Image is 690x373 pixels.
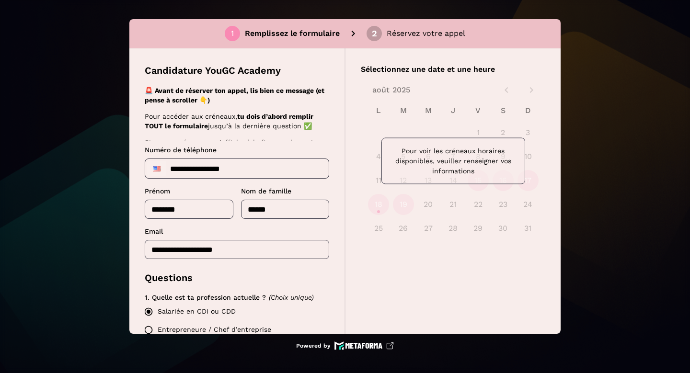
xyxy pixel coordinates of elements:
[145,64,281,77] p: Candidature YouGC Academy
[145,187,170,195] span: Prénom
[147,161,166,176] div: United States: + 1
[145,137,326,157] p: Si aucun créneau ne s’affiche à la fin, pas de panique :
[387,28,465,39] p: Réservez votre appel
[145,294,266,301] span: 1. Quelle est ta profession actuelle ?
[390,146,517,176] p: Pour voir les créneaux horaires disponibles, veuillez renseigner vos informations
[145,146,217,154] span: Numéro de téléphone
[139,321,329,339] label: Entrepreneure / Chef d’entreprise
[269,294,314,301] span: (Choix unique)
[145,271,329,285] p: Questions
[139,303,329,321] label: Salariée en CDI ou CDD
[245,28,340,39] p: Remplissez le formulaire
[372,29,377,38] div: 2
[145,227,163,235] span: Email
[145,87,324,104] strong: 🚨 Avant de réserver ton appel, lis bien ce message (et pense à scroller 👇)
[241,187,291,195] span: Nom de famille
[361,64,545,75] p: Sélectionnez une date et une heure
[145,112,326,131] p: Pour accéder aux créneaux, jusqu’à la dernière question ✅
[296,341,394,350] a: Powered by
[231,29,234,38] div: 1
[296,342,331,350] p: Powered by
